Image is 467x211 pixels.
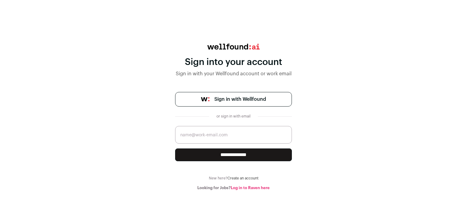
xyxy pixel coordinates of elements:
[175,176,292,181] div: New here?
[201,97,209,101] img: wellfound-symbol-flush-black-fb3c872781a75f747ccb3a119075da62bfe97bd399995f84a933054e44a575c4.png
[231,186,270,190] a: Log in to Raven here
[175,92,292,107] a: Sign in with Wellfound
[175,126,292,144] input: name@work-email.com
[175,57,292,68] div: Sign into your account
[175,185,292,190] div: Looking for Jobs?
[227,176,258,180] a: Create an account
[175,70,292,77] div: Sign in with your Wellfound account or work email
[207,44,260,49] img: wellfound:ai
[214,96,266,103] span: Sign in with Wellfound
[214,114,253,119] div: or sign in with email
